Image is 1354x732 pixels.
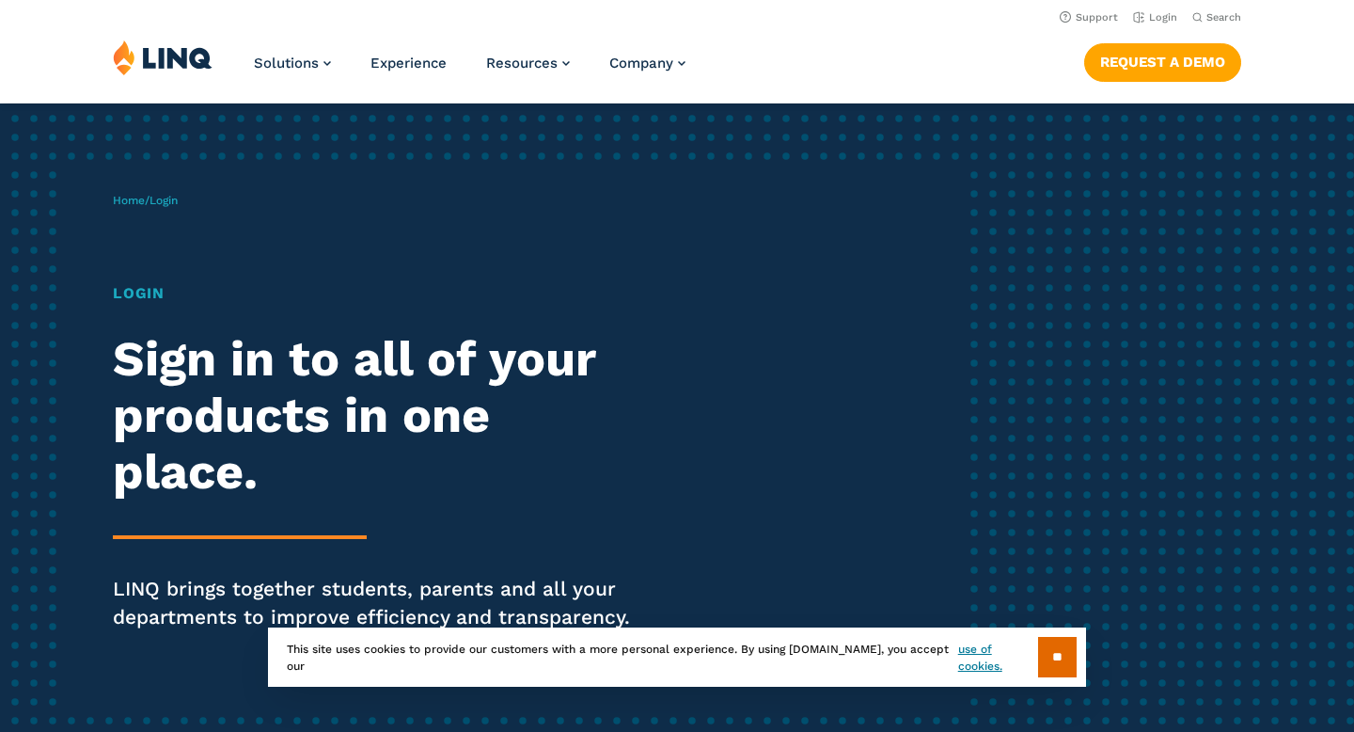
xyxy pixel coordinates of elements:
button: Open Search Bar [1192,10,1241,24]
a: Login [1133,11,1177,24]
span: Search [1206,11,1241,24]
a: Support [1060,11,1118,24]
nav: Primary Navigation [254,40,685,102]
a: Resources [486,55,570,72]
a: Solutions [254,55,331,72]
nav: Button Navigation [1084,40,1241,81]
div: This site uses cookies to provide our customers with a more personal experience. By using [DOMAIN... [268,628,1086,687]
img: LINQ | K‑12 Software [113,40,213,75]
a: Company [609,55,685,72]
a: Experience [370,55,447,72]
span: Resources [486,55,558,72]
p: LINQ brings together students, parents and all your departments to improve efficiency and transpa... [113,575,635,631]
h2: Sign in to all of your products in one place. [113,331,635,500]
a: Home [113,194,145,207]
span: Login [150,194,178,207]
a: Request a Demo [1084,43,1241,81]
span: / [113,194,178,207]
span: Solutions [254,55,319,72]
h1: Login [113,282,635,305]
span: Company [609,55,673,72]
a: use of cookies. [958,641,1038,675]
